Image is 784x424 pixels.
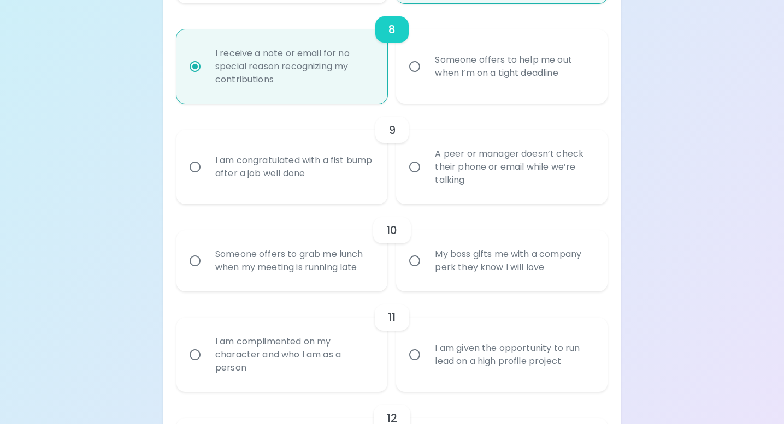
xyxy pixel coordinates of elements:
div: I receive a note or email for no special reason recognizing my contributions [207,34,382,99]
div: Someone offers to grab me lunch when my meeting is running late [207,235,382,287]
h6: 8 [388,21,396,38]
div: Someone offers to help me out when I’m on a tight deadline [426,40,602,93]
h6: 9 [388,121,396,139]
div: My boss gifts me with a company perk they know I will love [426,235,602,287]
div: A peer or manager doesn’t check their phone or email while we’re talking [426,134,602,200]
div: choice-group-check [176,104,608,204]
div: choice-group-check [176,3,608,104]
div: choice-group-check [176,204,608,291]
div: choice-group-check [176,291,608,392]
h6: 11 [388,309,396,326]
h6: 10 [386,222,397,239]
div: I am complimented on my character and who I am as a person [207,322,382,387]
div: I am congratulated with a fist bump after a job well done [207,141,382,193]
div: I am given the opportunity to run lead on a high profile project [426,329,602,381]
